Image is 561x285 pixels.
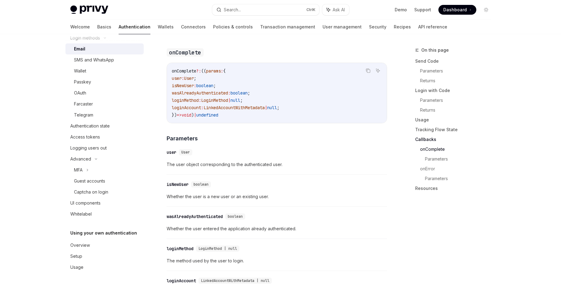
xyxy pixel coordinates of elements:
[420,164,496,174] a: onError
[74,45,85,53] div: Email
[267,105,277,110] span: null
[65,240,144,251] a: Overview
[333,7,345,13] span: Ask AI
[415,115,496,125] a: Usage
[420,76,496,86] a: Returns
[224,6,241,13] div: Search...
[74,177,105,185] div: Guest accounts
[374,67,382,75] button: Ask AI
[65,176,144,187] a: Guest accounts
[167,278,196,284] div: loginAccount
[65,54,144,65] a: SMS and WhatsApp
[420,66,496,76] a: Parameters
[369,20,386,34] a: Security
[65,76,144,87] a: Passkey
[177,112,182,118] span: =>
[74,166,83,174] div: MFA
[70,133,100,141] div: Access tokens
[167,161,387,168] span: The user object corresponding to the authenticated user.
[201,98,228,103] span: LoginMethod
[70,20,90,34] a: Welcome
[167,48,204,57] code: onComplete
[443,7,467,13] span: Dashboard
[172,68,196,74] span: onComplete
[181,20,206,34] a: Connectors
[201,278,269,283] span: LinkedAccountWithMetadata | null
[65,142,144,154] a: Logging users out
[74,67,86,75] div: Wallet
[65,65,144,76] a: Wallet
[194,76,196,81] span: ;
[394,20,411,34] a: Recipes
[65,251,144,262] a: Setup
[172,83,194,88] span: isNewUser
[182,112,191,118] span: void
[65,198,144,209] a: UI components
[74,78,91,86] div: Passkey
[415,125,496,135] a: Tracking Flow State
[231,98,240,103] span: null
[70,253,82,260] div: Setup
[364,67,372,75] button: Copy the contents from the code block
[65,43,144,54] a: Email
[223,68,226,74] span: {
[167,149,176,155] div: user
[70,6,108,14] img: light logo
[65,120,144,131] a: Authentication state
[70,144,107,152] div: Logging users out
[201,68,206,74] span: ((
[213,83,216,88] span: ;
[415,135,496,144] a: Callbacks
[70,199,101,207] div: UI components
[65,209,144,220] a: Whitelabel
[97,20,111,34] a: Basics
[231,90,248,96] span: boolean
[228,98,231,103] span: |
[74,111,93,119] div: Telegram
[481,5,491,15] button: Toggle dark mode
[425,154,496,164] a: Parameters
[119,20,150,34] a: Authentication
[172,98,199,103] span: loginMethod
[418,20,447,34] a: API reference
[194,112,196,118] span: |
[395,7,407,13] a: Demo
[415,56,496,66] a: Send Code
[74,188,108,196] div: Captcha on login
[306,7,316,12] span: Ctrl K
[65,262,144,273] a: Usage
[172,105,201,110] span: loginAccount
[65,98,144,109] a: Farcaster
[228,90,231,96] span: :
[420,105,496,115] a: Returns
[167,246,194,252] div: loginMethod
[194,83,196,88] span: :
[158,20,174,34] a: Wallets
[182,76,184,81] span: :
[265,105,267,110] span: |
[172,90,228,96] span: wasAlreadyAuthenticated
[196,68,201,74] span: ?:
[204,105,265,110] span: LinkedAccountWithMetadata
[201,105,204,110] span: :
[221,68,223,74] span: :
[172,76,182,81] span: user
[65,109,144,120] a: Telegram
[323,20,362,34] a: User management
[322,4,349,15] button: Ask AI
[248,90,250,96] span: ;
[70,155,91,163] div: Advanced
[167,257,387,265] span: The method used by the user to login.
[260,20,315,34] a: Transaction management
[420,95,496,105] a: Parameters
[167,193,387,200] span: Whether the user is a new user or an existing user.
[198,246,237,251] span: LoginMethod | null
[167,225,387,232] span: Whether the user entered the application already authenticated.
[415,86,496,95] a: Login with Code
[194,182,209,187] span: boolean
[206,68,221,74] span: params
[65,187,144,198] a: Captcha on login
[172,112,177,118] span: })
[74,100,93,108] div: Farcaster
[184,76,194,81] span: User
